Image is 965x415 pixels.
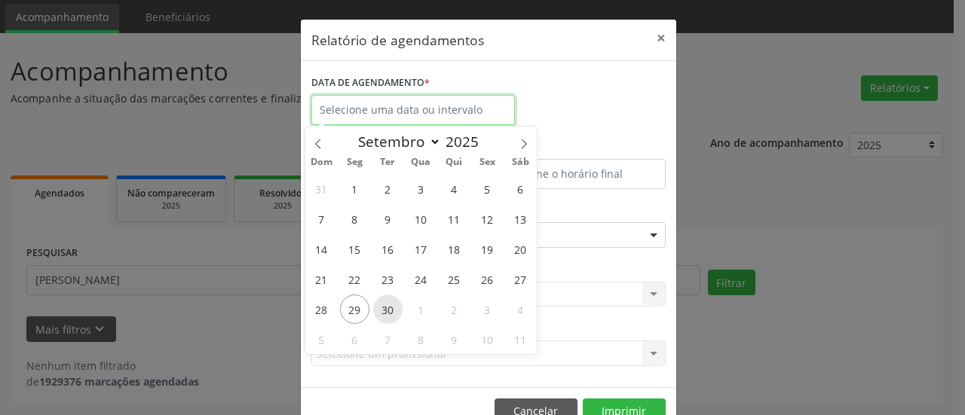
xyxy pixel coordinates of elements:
[473,234,502,264] span: Setembro 19, 2025
[406,264,436,294] span: Setembro 24, 2025
[406,234,436,264] span: Setembro 17, 2025
[506,234,535,264] span: Setembro 20, 2025
[373,234,403,264] span: Setembro 16, 2025
[307,325,336,354] span: Outubro 5, 2025
[307,294,336,324] span: Setembro 28, 2025
[307,174,336,203] span: Agosto 31, 2025
[473,294,502,324] span: Outubro 3, 2025
[440,325,469,354] span: Outubro 9, 2025
[437,157,470,167] span: Qui
[440,294,469,324] span: Outubro 2, 2025
[492,136,666,159] label: ATÉ
[340,234,369,264] span: Setembro 15, 2025
[406,325,436,354] span: Outubro 8, 2025
[473,204,502,233] span: Setembro 12, 2025
[311,30,484,50] h5: Relatório de agendamentos
[504,157,537,167] span: Sáb
[473,325,502,354] span: Outubro 10, 2025
[646,20,676,56] button: Close
[440,174,469,203] span: Setembro 4, 2025
[373,174,403,203] span: Setembro 2, 2025
[307,264,336,294] span: Setembro 21, 2025
[440,204,469,233] span: Setembro 11, 2025
[441,132,491,151] input: Year
[473,264,502,294] span: Setembro 26, 2025
[340,325,369,354] span: Outubro 6, 2025
[473,174,502,203] span: Setembro 5, 2025
[340,174,369,203] span: Setembro 1, 2025
[506,264,535,294] span: Setembro 27, 2025
[340,294,369,324] span: Setembro 29, 2025
[371,157,404,167] span: Ter
[492,159,666,189] input: Selecione o horário final
[307,234,336,264] span: Setembro 14, 2025
[470,157,504,167] span: Sex
[506,294,535,324] span: Outubro 4, 2025
[373,264,403,294] span: Setembro 23, 2025
[506,325,535,354] span: Outubro 11, 2025
[404,157,437,167] span: Qua
[506,204,535,233] span: Setembro 13, 2025
[307,204,336,233] span: Setembro 7, 2025
[311,72,430,95] label: DATA DE AGENDAMENTO
[338,157,371,167] span: Seg
[340,264,369,294] span: Setembro 22, 2025
[440,234,469,264] span: Setembro 18, 2025
[340,204,369,233] span: Setembro 8, 2025
[506,174,535,203] span: Setembro 6, 2025
[406,204,436,233] span: Setembro 10, 2025
[373,204,403,233] span: Setembro 9, 2025
[406,174,436,203] span: Setembro 3, 2025
[440,264,469,294] span: Setembro 25, 2025
[311,95,515,125] input: Selecione uma data ou intervalo
[305,157,339,167] span: Dom
[373,294,403,324] span: Setembro 30, 2025
[351,131,442,152] select: Month
[373,325,403,354] span: Outubro 7, 2025
[406,294,436,324] span: Outubro 1, 2025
